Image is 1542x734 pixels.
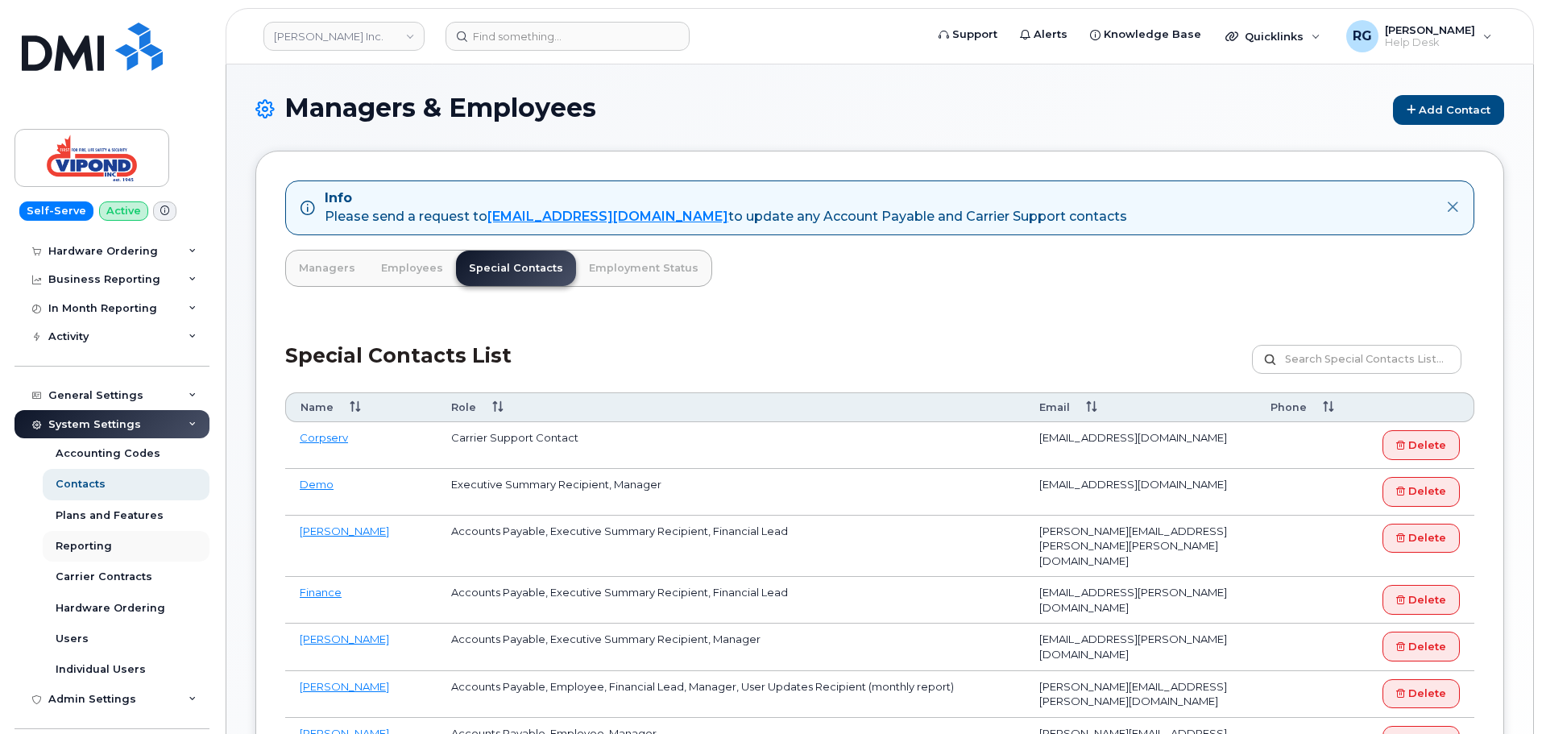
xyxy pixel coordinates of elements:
[1025,422,1257,469] td: [EMAIL_ADDRESS][DOMAIN_NAME]
[1256,392,1356,422] th: Phone: activate to sort column ascending
[255,93,1504,125] h1: Managers & Employees
[1382,632,1460,661] a: Delete
[1382,679,1460,709] a: Delete
[300,431,348,444] a: Corpserv
[300,478,334,491] a: Demo
[1393,95,1504,125] a: Add Contact
[325,208,1127,226] div: Please send a request to to update any Account Payable and Carrier Support contacts
[437,624,1024,670] td: Accounts Payable, Executive Summary Recipient, Manager
[300,632,389,645] a: [PERSON_NAME]
[487,209,728,224] a: [EMAIL_ADDRESS][DOMAIN_NAME]
[1025,392,1257,422] th: Email: activate to sort column ascending
[456,251,576,286] a: Special Contacts
[1382,477,1460,507] a: Delete
[286,251,368,286] a: Managers
[1382,585,1460,615] a: Delete
[437,469,1024,516] td: Executive Summary Recipient, Manager
[285,392,437,422] th: Name: activate to sort column ascending
[437,392,1024,422] th: Role: activate to sort column ascending
[300,525,389,537] a: [PERSON_NAME]
[1382,430,1460,460] a: Delete
[576,251,711,286] a: Employment Status
[325,190,352,205] strong: Info
[285,345,512,392] h2: Special Contacts List
[437,671,1024,718] td: Accounts Payable, Employee, Financial Lead, Manager, User Updates Recipient (monthly report)
[1382,524,1460,554] a: Delete
[368,251,456,286] a: Employees
[1025,671,1257,718] td: [PERSON_NAME][EMAIL_ADDRESS][PERSON_NAME][DOMAIN_NAME]
[300,586,342,599] a: Finance
[1025,516,1257,578] td: [PERSON_NAME][EMAIL_ADDRESS][PERSON_NAME][PERSON_NAME][DOMAIN_NAME]
[437,577,1024,624] td: Accounts Payable, Executive Summary Recipient, Financial Lead
[300,680,389,693] a: [PERSON_NAME]
[1025,624,1257,670] td: [EMAIL_ADDRESS][PERSON_NAME][DOMAIN_NAME]
[437,516,1024,578] td: Accounts Payable, Executive Summary Recipient, Financial Lead
[437,422,1024,469] td: Carrier Support Contact
[1025,469,1257,516] td: [EMAIL_ADDRESS][DOMAIN_NAME]
[1025,577,1257,624] td: [EMAIL_ADDRESS][PERSON_NAME][DOMAIN_NAME]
